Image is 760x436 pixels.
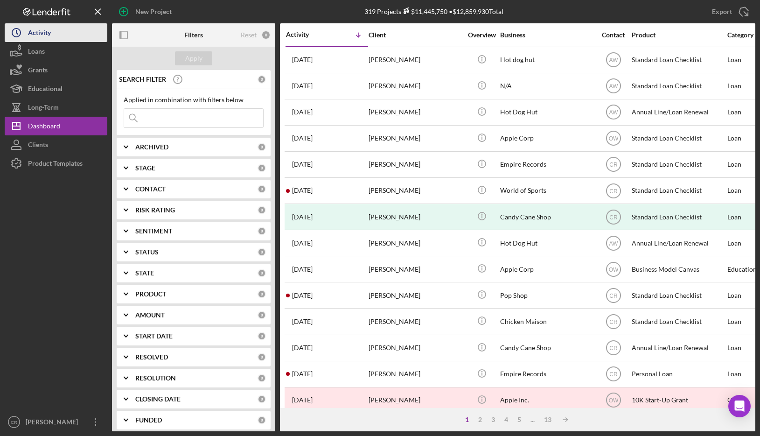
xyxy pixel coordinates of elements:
[369,178,462,203] div: [PERSON_NAME]
[364,7,503,15] div: 319 Projects • $12,859,930 Total
[500,257,593,281] div: Apple Corp
[369,336,462,360] div: [PERSON_NAME]
[5,413,107,431] button: CR[PERSON_NAME]
[286,31,327,38] div: Activity
[500,309,593,334] div: Chicken Maison
[135,2,172,21] div: New Project
[608,397,618,404] text: OW
[609,83,618,90] text: AW
[135,353,168,361] b: RESOLVED
[258,353,266,361] div: 0
[460,416,474,423] div: 1
[500,74,593,98] div: N/A
[712,2,732,21] div: Export
[500,31,593,39] div: Business
[135,206,175,214] b: RISK RATING
[135,143,168,151] b: ARCHIVED
[119,76,166,83] b: SEARCH FILTER
[500,48,593,72] div: Hot dog hut
[609,319,618,325] text: CR
[5,98,107,117] button: Long-Term
[241,31,257,39] div: Reset
[292,396,313,404] time: 2025-06-23 15:10
[258,311,266,319] div: 0
[28,117,60,138] div: Dashboard
[609,57,618,63] text: AW
[369,126,462,151] div: [PERSON_NAME]
[609,292,618,299] text: CR
[609,371,618,378] text: CR
[500,152,593,177] div: Empire Records
[608,135,618,142] text: OW
[632,31,725,39] div: Product
[5,135,107,154] button: Clients
[292,344,313,352] time: 2025-07-02 15:40
[258,185,266,193] div: 0
[500,362,593,387] div: Empire Records
[258,290,266,298] div: 0
[28,98,59,119] div: Long-Term
[369,309,462,334] div: [PERSON_NAME]
[258,332,266,340] div: 0
[632,100,725,125] div: Annual Line/Loan Renewal
[369,231,462,255] div: [PERSON_NAME]
[135,269,154,277] b: STATE
[464,31,499,39] div: Overview
[500,100,593,125] div: Hot Dog Hut
[5,154,107,173] button: Product Templates
[258,269,266,277] div: 0
[135,332,173,340] b: START DATE
[609,162,618,168] text: CR
[135,416,162,424] b: FUNDED
[135,185,166,193] b: CONTACT
[728,395,751,417] div: Open Intercom Messenger
[292,292,313,299] time: 2025-07-25 23:25
[474,416,487,423] div: 2
[258,227,266,235] div: 0
[632,388,725,413] div: 10K Start-Up Grant
[135,227,172,235] b: SENTIMENT
[608,266,618,273] text: OW
[487,416,500,423] div: 3
[632,204,725,229] div: Standard Loan Checklist
[596,31,631,39] div: Contact
[369,388,462,413] div: [PERSON_NAME]
[258,374,266,382] div: 0
[135,374,176,382] b: RESOLUTION
[112,2,181,21] button: New Project
[292,213,313,221] time: 2025-08-12 18:47
[500,178,593,203] div: World of Sports
[500,231,593,255] div: Hot Dog Hut
[23,413,84,434] div: [PERSON_NAME]
[513,416,526,423] div: 5
[258,75,266,84] div: 0
[632,257,725,281] div: Business Model Canvas
[292,318,313,325] time: 2025-07-25 16:47
[369,283,462,308] div: [PERSON_NAME]
[369,48,462,72] div: [PERSON_NAME]
[632,309,725,334] div: Standard Loan Checklist
[500,126,593,151] div: Apple Corp
[369,362,462,387] div: [PERSON_NAME]
[369,100,462,125] div: [PERSON_NAME]
[28,154,83,175] div: Product Templates
[5,61,107,79] a: Grants
[124,96,264,104] div: Applied in combination with filters below
[261,30,271,40] div: 0
[632,231,725,255] div: Annual Line/Loan Renewal
[632,336,725,360] div: Annual Line/Loan Renewal
[632,178,725,203] div: Standard Loan Checklist
[5,117,107,135] button: Dashboard
[369,257,462,281] div: [PERSON_NAME]
[135,164,155,172] b: STAGE
[292,82,313,90] time: 2025-09-05 19:31
[609,188,618,194] text: CR
[500,283,593,308] div: Pop Shop
[135,311,165,319] b: AMOUNT
[258,395,266,403] div: 0
[292,266,313,273] time: 2025-07-31 15:48
[292,161,313,168] time: 2025-08-20 18:30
